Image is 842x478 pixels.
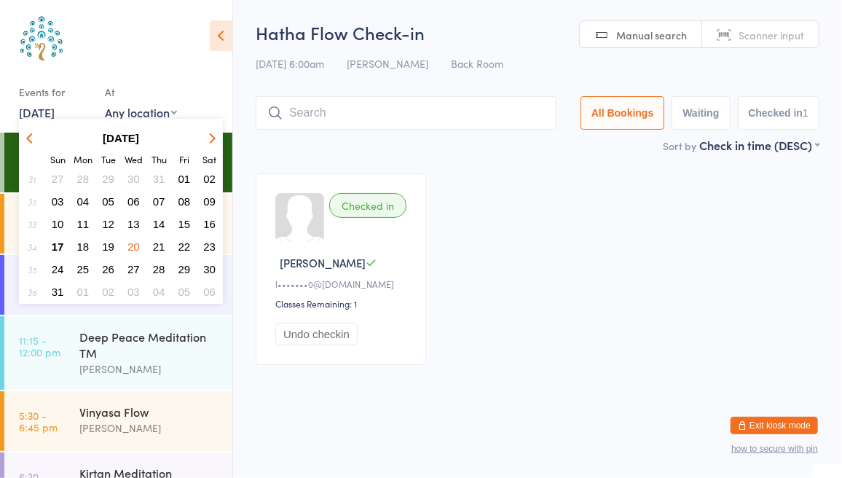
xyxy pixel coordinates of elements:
button: 31 [148,169,170,189]
img: Australian School of Meditation & Yoga [15,11,69,66]
span: 23 [203,240,216,253]
button: 24 [47,259,69,279]
button: 06 [198,282,221,302]
button: 01 [173,169,196,189]
em: 36 [28,286,36,298]
button: 11 [72,214,95,234]
span: 08 [178,195,191,208]
span: 13 [127,218,140,230]
span: 21 [153,240,165,253]
span: 01 [77,286,90,298]
button: 28 [148,259,170,279]
time: 11:15 - 12:00 pm [19,334,60,358]
span: Scanner input [739,28,804,42]
button: 13 [122,214,145,234]
span: 01 [178,173,191,185]
div: [PERSON_NAME] [79,420,220,436]
em: 35 [28,264,36,275]
button: 14 [148,214,170,234]
span: 14 [153,218,165,230]
button: 15 [173,214,196,234]
button: 27 [47,169,69,189]
button: 27 [122,259,145,279]
div: Vinyasa Flow [79,404,220,420]
div: Deep Peace Meditation TM [79,329,220,361]
span: [PERSON_NAME] [280,255,366,270]
button: 12 [97,214,119,234]
span: 02 [102,286,114,298]
div: l•••••••0@[DOMAIN_NAME] [275,278,411,290]
a: 5:30 -6:45 pmVinyasa Flow[PERSON_NAME] [4,391,232,451]
span: [PERSON_NAME] [347,56,428,71]
span: Manual search [616,28,687,42]
span: 30 [203,263,216,275]
span: 07 [153,195,165,208]
button: 18 [72,237,95,256]
span: 05 [102,195,114,208]
button: Undo checkin [275,323,358,345]
strong: [DATE] [103,132,139,144]
span: 31 [153,173,165,185]
label: Sort by [663,138,696,153]
button: 26 [97,259,119,279]
div: At [105,80,177,104]
span: [DATE] 6:00am [256,56,324,71]
span: 18 [77,240,90,253]
span: 29 [178,263,191,275]
span: Back Room [451,56,503,71]
small: Wednesday [125,153,143,165]
span: 31 [52,286,64,298]
button: 08 [173,192,196,211]
button: 20 [122,237,145,256]
small: Friday [179,153,189,165]
small: Monday [74,153,93,165]
span: 03 [52,195,64,208]
span: 30 [127,173,140,185]
button: Checked in1 [738,96,820,130]
span: 29 [102,173,114,185]
button: 31 [47,282,69,302]
em: 33 [28,219,36,230]
button: 29 [173,259,196,279]
button: 25 [72,259,95,279]
button: 10 [47,214,69,234]
button: 07 [148,192,170,211]
div: Classes Remaining: 1 [275,297,411,310]
button: 30 [122,169,145,189]
a: 6:00 -7:00 amHatha Flow[PERSON_NAME] [4,133,232,192]
span: 27 [52,173,64,185]
div: Events for [19,80,90,104]
span: 04 [153,286,165,298]
div: Any location [105,104,177,120]
span: 19 [102,240,114,253]
span: 09 [203,195,216,208]
button: 02 [198,169,221,189]
button: 21 [148,237,170,256]
button: 17 [47,237,69,256]
a: [DATE] [19,104,55,120]
span: 24 [52,263,64,275]
span: 05 [178,286,191,298]
span: 15 [178,218,191,230]
span: 02 [203,173,216,185]
span: 22 [178,240,191,253]
span: 03 [127,286,140,298]
span: 26 [102,263,114,275]
span: 20 [127,240,140,253]
button: All Bookings [581,96,665,130]
a: 11:15 -12:00 pmDeep Peace Meditation TM[PERSON_NAME] [4,316,232,390]
button: 01 [72,282,95,302]
button: 05 [173,282,196,302]
small: Thursday [152,153,167,165]
button: 03 [122,282,145,302]
a: 9:00 -9:45 amYoga with Weights[PERSON_NAME] [4,194,232,254]
button: 29 [97,169,119,189]
button: 02 [97,282,119,302]
span: 28 [77,173,90,185]
em: 31 [28,173,36,185]
button: 06 [122,192,145,211]
button: 19 [97,237,119,256]
span: 11 [77,218,90,230]
span: 04 [77,195,90,208]
button: 04 [148,282,170,302]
